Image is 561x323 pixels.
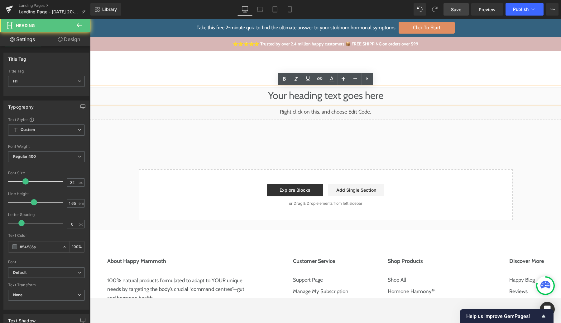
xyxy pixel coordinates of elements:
a: Tablet [267,3,282,16]
a: Add Single Section [238,165,294,178]
div: Open Intercom Messenger [540,302,555,317]
a: Manage My Subscription [203,269,258,277]
div: Letter Spacing [8,213,85,217]
span: Preview [479,6,496,13]
a: Preview [471,3,503,16]
span: px [79,180,84,185]
a: Hormone Harmony™ [298,269,380,277]
button: Show survey - Help us improve GemPages! [466,312,547,320]
span: Help us improve GemPages! [466,313,540,319]
button: Publish [506,3,544,16]
i: Default [13,270,26,275]
div: Font [8,260,85,264]
a: Desktop [237,3,252,16]
b: None [13,293,23,297]
a: Support Page [203,257,258,265]
span: px [79,222,84,226]
a: Happy Blog [419,257,454,265]
a: Design [46,32,92,46]
button: More [546,3,559,16]
a: Reviews [419,269,454,277]
a: New Library [90,3,121,16]
span: Heading [16,23,35,28]
a: ⭐⭐⭐⭐⭐ Trusted by over 2.4 million happy customers 📦 FREE SHIPPING on orders over $99 [143,22,328,28]
div: Font Size [8,171,85,175]
div: Title Tag [8,69,85,73]
span: Save [451,6,461,13]
div: Line Height [8,192,85,196]
a: Shop All [298,257,380,265]
a: Mobile [282,3,297,16]
b: Custom [21,127,35,133]
a: Explore Blocks [177,165,233,178]
button: Redo [429,3,441,16]
span: Click To Start [309,3,365,15]
a: Laptop [252,3,267,16]
button: Undo [414,3,426,16]
span: em [79,201,84,205]
div: Text Styles [8,117,85,122]
button: About Happy Mammoth [17,234,164,251]
div: Title Tag [8,53,26,62]
div: Typography [8,101,34,110]
p: or Drag & Drop elements from left sidebar [59,183,413,187]
span: Landing Page - [DATE] 20:57:48 [19,9,79,14]
b: Regular 400 [13,154,36,159]
input: Color [20,243,60,250]
div: Text Transform [8,283,85,287]
div: Text Color [8,233,85,238]
b: H1 [13,79,17,83]
span: Publish [513,7,529,12]
p: 100% natural products formulated to adapt to YOUR unique needs by targeting the body’s crucial “c... [17,257,164,283]
button: Discover More [419,234,454,251]
div: % [70,241,84,252]
span: Library [102,7,117,12]
a: Landing Pages [19,3,90,8]
div: Font Weight [8,144,85,149]
button: Shop Products [298,234,380,251]
button: Customer Service [203,234,258,251]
